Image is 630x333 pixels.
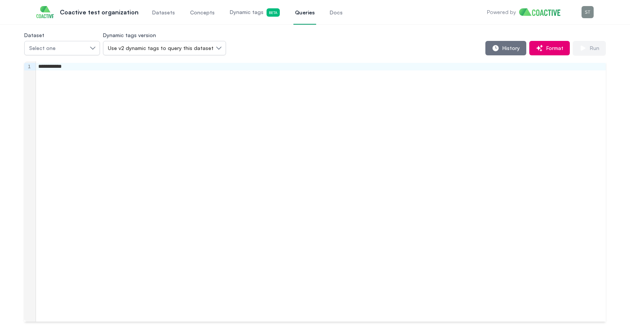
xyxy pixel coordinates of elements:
[519,8,566,16] img: Home
[267,8,280,17] span: Beta
[499,44,520,52] span: History
[60,8,139,17] p: Coactive test organization
[295,9,315,16] span: Queries
[103,41,226,55] button: Use v2 dynamic tags to query this dataset
[485,41,526,55] button: History
[24,41,100,55] button: Select one
[487,8,516,16] p: Powered by
[36,6,54,18] img: Coactive test organization
[587,44,599,52] span: Run
[29,44,56,52] span: Select one
[24,32,44,38] label: Dataset
[103,32,156,38] label: Dynamic tags version
[152,9,175,16] span: Datasets
[230,8,280,17] span: Dynamic tags
[573,41,606,55] button: Run
[529,41,570,55] button: Format
[543,44,563,52] span: Format
[24,63,32,70] div: 1
[190,9,215,16] span: Concepts
[582,6,594,18] img: Menu for the logged in user
[108,44,214,52] span: Use v2 dynamic tags to query this dataset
